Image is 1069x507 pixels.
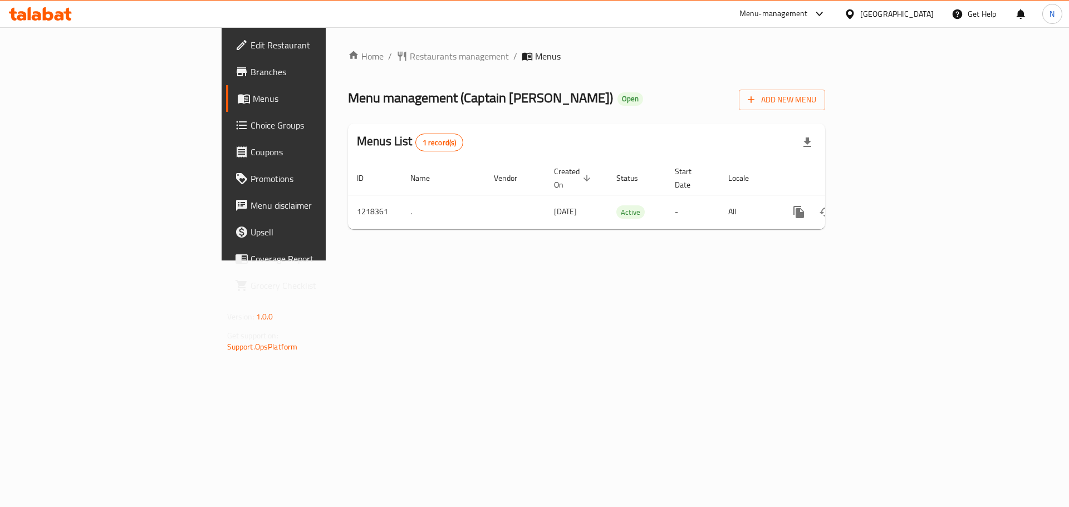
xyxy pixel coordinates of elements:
[494,171,532,185] span: Vendor
[666,195,719,229] td: -
[253,92,391,105] span: Menus
[251,279,391,292] span: Grocery Checklist
[812,199,839,225] button: Change Status
[226,219,400,245] a: Upsell
[786,199,812,225] button: more
[256,309,273,324] span: 1.0.0
[251,38,391,52] span: Edit Restaurant
[748,93,816,107] span: Add New Menu
[616,171,653,185] span: Status
[226,112,400,139] a: Choice Groups
[251,145,391,159] span: Coupons
[675,165,706,191] span: Start Date
[616,206,645,219] span: Active
[416,137,463,148] span: 1 record(s)
[251,65,391,78] span: Branches
[226,272,400,299] a: Grocery Checklist
[719,195,777,229] td: All
[739,7,808,21] div: Menu-management
[348,50,825,63] nav: breadcrumb
[227,309,254,324] span: Version:
[226,32,400,58] a: Edit Restaurant
[617,92,643,106] div: Open
[251,225,391,239] span: Upsell
[251,199,391,212] span: Menu disclaimer
[410,50,509,63] span: Restaurants management
[357,171,378,185] span: ID
[226,139,400,165] a: Coupons
[251,172,391,185] span: Promotions
[794,129,821,156] div: Export file
[251,119,391,132] span: Choice Groups
[728,171,763,185] span: Locale
[226,165,400,192] a: Promotions
[1050,8,1055,20] span: N
[251,252,391,265] span: Coverage Report
[348,85,613,110] span: Menu management ( Captain [PERSON_NAME] )
[554,204,577,219] span: [DATE]
[226,192,400,219] a: Menu disclaimer
[617,94,643,104] span: Open
[226,85,400,112] a: Menus
[348,161,901,229] table: enhanced table
[415,134,464,151] div: Total records count
[227,339,298,354] a: Support.OpsPlatform
[396,50,509,63] a: Restaurants management
[535,50,561,63] span: Menus
[777,161,901,195] th: Actions
[860,8,934,20] div: [GEOGRAPHIC_DATA]
[227,328,278,343] span: Get support on:
[513,50,517,63] li: /
[410,171,444,185] span: Name
[401,195,485,229] td: .
[739,90,825,110] button: Add New Menu
[554,165,594,191] span: Created On
[226,58,400,85] a: Branches
[226,245,400,272] a: Coverage Report
[357,133,463,151] h2: Menus List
